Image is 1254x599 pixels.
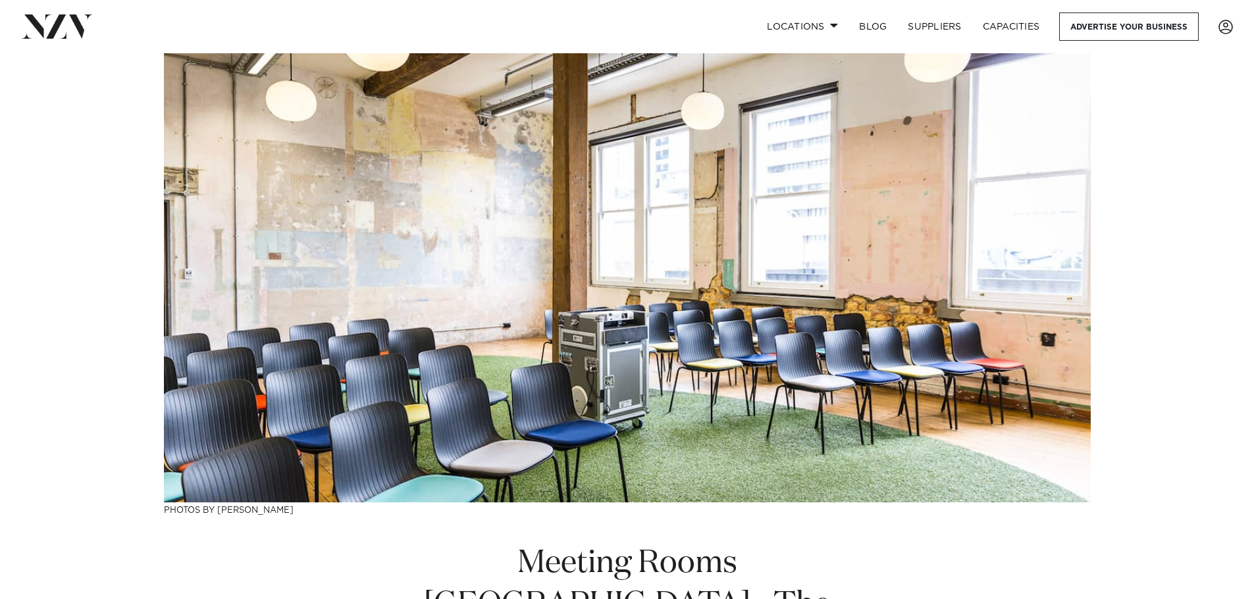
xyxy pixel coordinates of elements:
[164,502,1091,516] h3: Photos by [PERSON_NAME]
[849,12,897,41] a: BLOG
[897,12,972,41] a: SUPPLIERS
[164,53,1091,502] img: Meeting Rooms Auckland - The Top 23
[1059,12,1199,41] a: Advertise your business
[972,12,1051,41] a: Capacities
[21,14,93,38] img: nzv-logo.png
[756,12,849,41] a: Locations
